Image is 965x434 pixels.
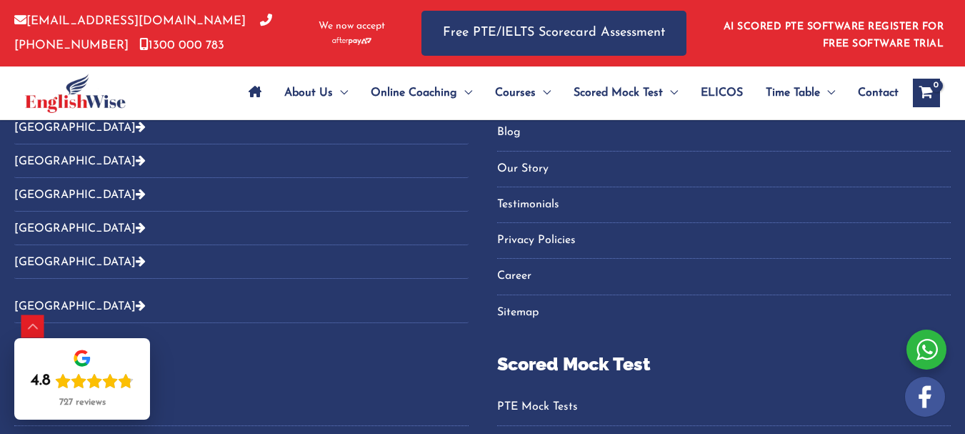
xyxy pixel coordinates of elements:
[31,371,51,391] div: 4.8
[14,144,469,178] button: [GEOGRAPHIC_DATA]
[14,245,469,279] button: [GEOGRAPHIC_DATA]
[846,68,899,118] a: Contact
[663,68,678,118] span: Menu Toggle
[497,395,951,419] a: PTE Mock Tests
[497,121,951,144] a: Blog
[497,121,951,325] nav: Menu
[371,68,457,118] span: Online Coaching
[858,68,899,118] span: Contact
[332,37,371,45] img: Afterpay-Logo
[14,351,469,378] p: Courses
[14,301,146,312] a: [GEOGRAPHIC_DATA]
[31,371,134,391] div: Rating: 4.8 out of 5
[139,39,224,51] a: 1300 000 783
[497,229,951,252] a: Privacy Policies
[754,68,846,118] a: Time TableMenu Toggle
[14,15,272,51] a: [PHONE_NUMBER]
[689,68,754,118] a: ELICOS
[14,395,469,425] nav: Menu
[14,212,469,245] button: [GEOGRAPHIC_DATA]
[766,68,820,118] span: Time Table
[497,157,951,181] a: Our Story
[913,79,940,107] a: View Shopping Cart, empty
[715,10,951,56] aside: Header Widget 1
[421,11,686,56] a: Free PTE/IELTS Scorecard Assessment
[497,265,951,288] a: Career
[14,290,469,323] button: [GEOGRAPHIC_DATA]
[359,68,484,118] a: Online CoachingMenu Toggle
[14,257,146,268] a: [GEOGRAPHIC_DATA]
[237,68,899,118] nav: Site Navigation: Main Menu
[319,19,385,34] span: We now accept
[497,77,951,342] aside: Footer Widget 3
[574,68,663,118] span: Scored Mock Test
[14,395,469,419] a: PTE
[497,301,951,325] a: Sitemap
[905,377,945,417] img: white-facebook.png
[25,74,126,113] img: cropped-ew-logo
[497,351,951,378] p: Scored Mock Test
[333,68,348,118] span: Menu Toggle
[562,68,689,118] a: Scored Mock TestMenu Toggle
[284,68,333,118] span: About Us
[495,68,536,118] span: Courses
[536,68,551,118] span: Menu Toggle
[14,121,469,144] button: [GEOGRAPHIC_DATA]
[497,193,951,217] a: Testimonials
[457,68,472,118] span: Menu Toggle
[820,68,835,118] span: Menu Toggle
[484,68,562,118] a: CoursesMenu Toggle
[14,15,246,27] a: [EMAIL_ADDRESS][DOMAIN_NAME]
[724,21,944,49] a: AI SCORED PTE SOFTWARE REGISTER FOR FREE SOFTWARE TRIAL
[701,68,743,118] span: ELICOS
[59,397,106,408] div: 727 reviews
[14,178,469,212] button: [GEOGRAPHIC_DATA]
[273,68,359,118] a: About UsMenu Toggle
[14,77,469,335] aside: Footer Widget 2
